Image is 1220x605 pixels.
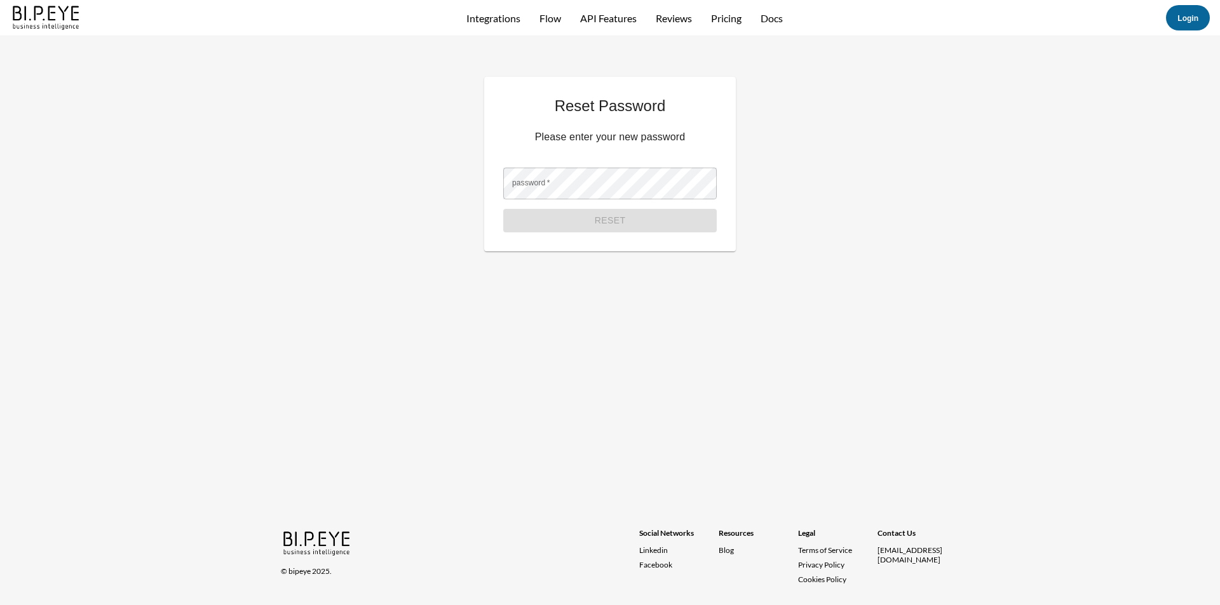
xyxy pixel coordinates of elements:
a: Reviews [656,12,692,24]
a: Facebook [639,560,719,569]
a: Flow [539,12,561,24]
div: Resources [719,528,798,545]
a: Linkedin [639,545,719,555]
div: © bipeye 2025. [281,559,621,576]
a: Pricing [711,12,742,24]
div: Legal [798,528,878,545]
div: Social Networks [639,528,719,545]
a: Blog [719,545,734,555]
div: [EMAIL_ADDRESS][DOMAIN_NAME] [878,545,957,564]
a: Privacy Policy [798,560,844,569]
img: bipeye-logo [281,528,354,557]
a: Cookies Policy [798,575,846,584]
span: Facebook [639,560,672,569]
h1: Reset Password [503,96,717,116]
span: Linkedin [639,545,668,555]
a: Integrations [466,12,520,24]
a: Terms of Service [798,545,872,555]
div: Contact Us [878,528,957,545]
h6: Please enter your new password [503,128,717,146]
button: Login [1166,5,1210,30]
img: bipeye-logo [10,3,83,31]
a: Docs [761,12,783,24]
a: API Features [580,12,637,24]
a: Login [1177,14,1198,23]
